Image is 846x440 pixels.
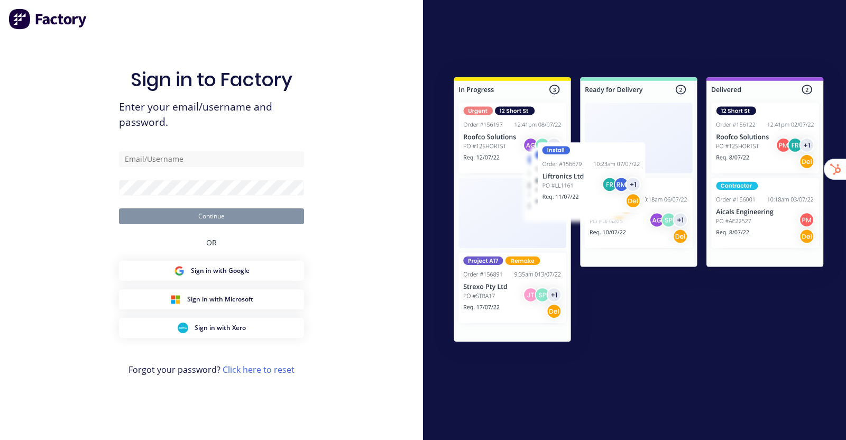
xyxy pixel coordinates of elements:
[195,323,246,333] span: Sign in with Xero
[206,224,217,261] div: OR
[119,318,304,338] button: Xero Sign inSign in with Xero
[187,295,253,304] span: Sign in with Microsoft
[119,261,304,281] button: Google Sign inSign in with Google
[431,57,846,366] img: Sign in
[174,265,185,276] img: Google Sign in
[119,151,304,167] input: Email/Username
[128,363,295,376] span: Forgot your password?
[8,8,88,30] img: Factory
[119,289,304,309] button: Microsoft Sign inSign in with Microsoft
[178,323,188,333] img: Xero Sign in
[223,364,295,375] a: Click here to reset
[119,208,304,224] button: Continue
[119,99,304,130] span: Enter your email/username and password.
[170,294,181,305] img: Microsoft Sign in
[191,266,250,276] span: Sign in with Google
[131,68,292,91] h1: Sign in to Factory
